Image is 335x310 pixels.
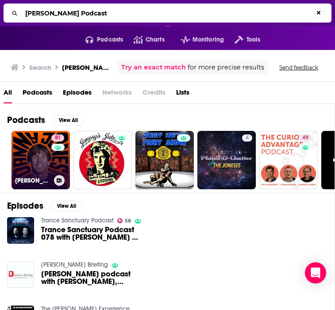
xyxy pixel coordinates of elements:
[277,64,321,71] button: Send feedback
[4,85,12,103] a: All
[246,134,249,142] span: 4
[23,85,52,103] a: Podcasts
[41,270,142,285] a: Danny Jones podcast with Dr. Bowden, Dr. Jack Kruse & Calley Means wow.. - The Jab is more deadly...
[176,85,189,103] a: Lists
[51,134,64,142] a: 81
[12,131,70,189] a: 81[PERSON_NAME] Podcast
[259,131,318,189] a: 49
[41,226,142,241] a: Trance Sanctuary Podcast 078 with Sam Jones & Danny Eaton
[29,63,51,72] h3: Search
[7,261,34,288] img: Danny Jones podcast with Dr. Bowden, Dr. Jack Kruse & Calley Means wow.. - The Jab is more deadly...
[52,115,84,126] button: View All
[97,34,123,46] span: Podcasts
[125,219,131,223] span: 58
[22,6,313,20] input: Search...
[62,63,114,72] h3: [PERSON_NAME] Podcast
[7,217,34,244] img: Trance Sanctuary Podcast 078 with Sam Jones & Danny Eaton
[242,134,252,142] a: 4
[117,218,131,223] a: 58
[246,34,261,46] span: Tools
[7,115,45,126] h2: Podcasts
[7,200,43,211] h2: Episodes
[302,134,308,142] span: 49
[7,115,84,126] a: PodcastsView All
[305,262,326,283] div: Open Intercom Messenger
[4,4,331,23] div: Search...
[41,270,142,285] span: [PERSON_NAME] podcast with [PERSON_NAME], [PERSON_NAME] & [PERSON_NAME] Means wow.. - The Jab is ...
[224,33,260,47] button: open menu
[193,34,224,46] span: Monitoring
[142,85,166,103] span: Credits
[121,62,186,73] a: Try an exact match
[299,134,312,142] a: 49
[75,33,123,47] button: open menu
[188,62,264,73] span: for more precise results
[41,226,142,241] span: Trance Sanctuary Podcast 078 with [PERSON_NAME] & [PERSON_NAME]
[197,131,256,189] a: 4
[123,33,164,47] a: Charts
[170,33,224,47] button: open menu
[41,217,114,224] a: Trance Sanctuary Podcast
[102,85,132,103] span: Networks
[41,261,108,268] a: Brewer's Briefing
[63,85,92,103] a: Episodes
[146,34,165,46] span: Charts
[7,200,82,211] a: EpisodesView All
[55,134,61,142] span: 81
[50,201,82,211] button: View All
[15,177,50,184] h3: [PERSON_NAME] Podcast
